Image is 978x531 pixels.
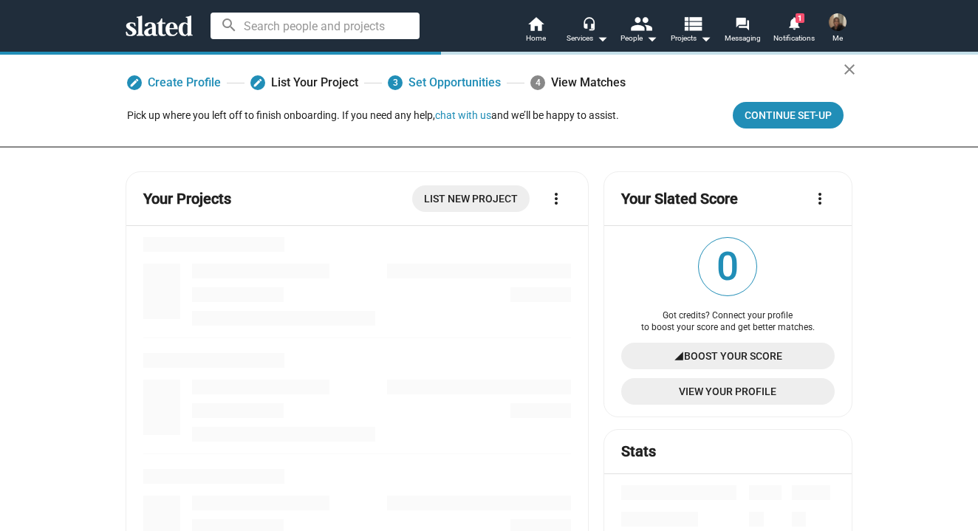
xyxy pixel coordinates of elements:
div: People [620,30,657,47]
mat-icon: forum [735,16,749,30]
mat-icon: people [630,13,652,34]
span: Continue Set-up [745,102,832,129]
div: Pick up where you left off to finish onboarding. If you need any help, and we’ll be happy to assist. [127,109,619,123]
a: 1Notifications [768,15,820,47]
mat-icon: more_vert [811,190,829,208]
mat-card-title: Stats [621,442,656,462]
a: List New Project [412,185,530,212]
a: Create Profile [127,69,221,96]
span: 0 [699,238,756,295]
button: Services [561,15,613,47]
span: 3 [388,75,403,90]
a: Boost Your Score [621,343,835,369]
mat-icon: arrow_drop_down [593,30,611,47]
span: Projects [671,30,711,47]
mat-card-title: Your Projects [143,189,231,209]
mat-icon: more_vert [547,190,565,208]
span: Boost Your Score [684,343,782,369]
div: View Matches [530,69,626,96]
span: Home [526,30,546,47]
a: View Your Profile [621,378,835,405]
mat-icon: close [841,61,858,78]
button: People [613,15,665,47]
span: View Your Profile [633,378,823,405]
mat-icon: arrow_drop_down [643,30,660,47]
mat-icon: headset_mic [582,16,595,30]
button: Projects [665,15,717,47]
a: List Your Project [250,69,358,96]
mat-icon: arrow_drop_down [697,30,714,47]
span: 4 [530,75,545,90]
mat-icon: home [527,15,544,32]
span: Messaging [725,30,761,47]
mat-icon: edit [129,78,140,88]
input: Search people and projects [211,13,420,39]
mat-card-title: Your Slated Score [621,189,738,209]
a: 3Set Opportunities [388,69,501,96]
mat-icon: signal_cellular_4_bar [674,343,684,369]
mat-icon: edit [253,78,263,88]
div: Got credits? Connect your profile to boost your score and get better matches. [621,310,835,334]
a: Messaging [717,15,768,47]
span: Me [832,30,843,47]
mat-icon: notifications [787,16,801,30]
button: Hans MuzunguMe [820,10,855,49]
span: Notifications [773,30,815,47]
a: Home [510,15,561,47]
button: Continue Set-up [733,102,844,129]
img: Hans Muzungu [829,13,847,31]
span: List New Project [424,185,518,212]
button: chat with us [435,109,491,121]
span: 1 [796,13,804,23]
div: Services [567,30,608,47]
mat-icon: view_list [682,13,703,34]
